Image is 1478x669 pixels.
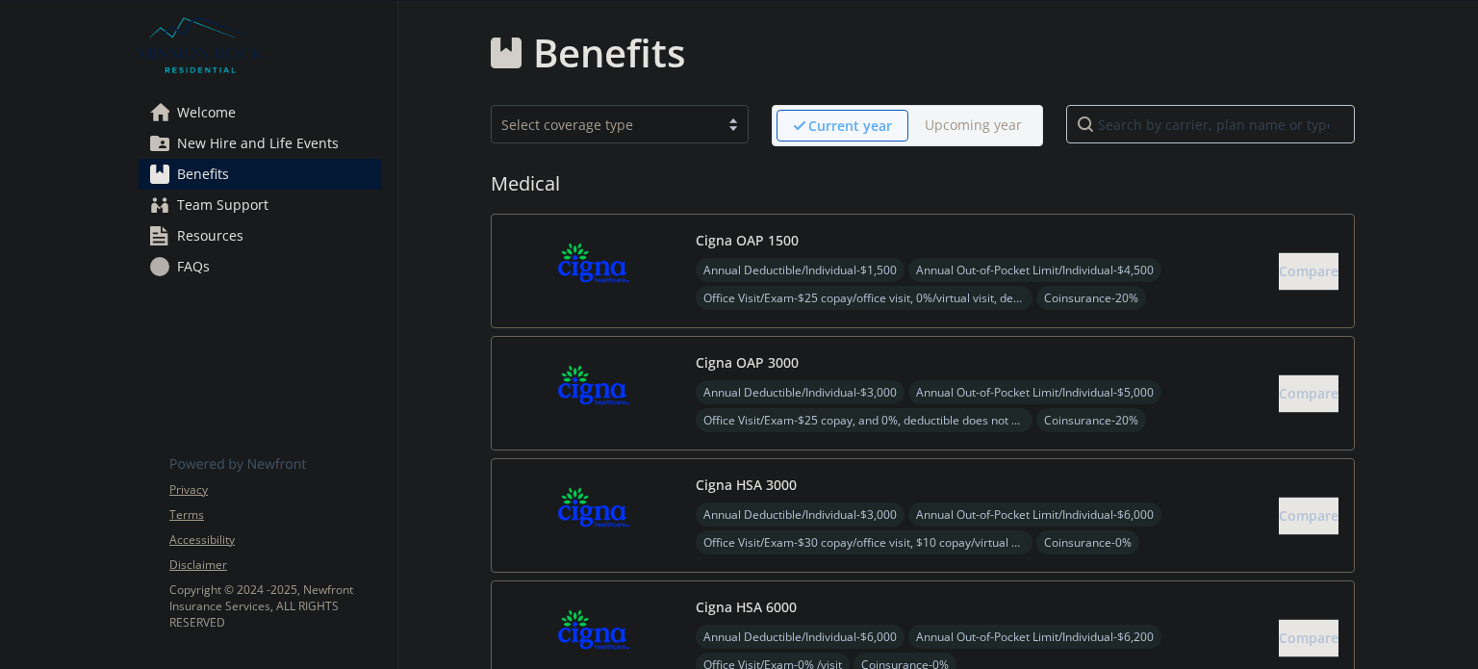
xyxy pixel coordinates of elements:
[808,116,892,136] p: Current year
[908,502,1161,527] span: Annual Out-of-Pocket Limit/Individual - $6,000
[908,380,1161,404] span: Annual Out-of-Pocket Limit/Individual - $5,000
[139,220,382,251] a: Resources
[1036,530,1139,554] span: Coinsurance - 0%
[925,115,1022,135] p: Upcoming year
[177,159,229,190] span: Benefits
[139,159,382,190] a: Benefits
[696,230,799,250] button: Cigna OAP 1500
[139,190,382,220] a: Team Support
[696,352,799,373] button: Cigna OAP 3000
[507,352,680,434] img: CIGNA carrier logo
[169,481,381,499] a: Privacy
[696,380,905,404] span: Annual Deductible/Individual - $3,000
[169,506,381,524] a: Terms
[1279,262,1338,280] span: Compare
[139,97,382,128] a: Welcome
[1279,629,1338,647] span: Compare
[507,230,680,312] img: CIGNA carrier logo
[696,286,1032,310] span: Office Visit/Exam - $25 copay/office visit, 0%/virtual visit, deductible does not apply
[1279,252,1338,291] button: Compare
[177,128,339,159] span: New Hire and Life Events
[1036,408,1146,432] span: Coinsurance - 20%
[177,97,236,128] span: Welcome
[169,556,381,574] a: Disclaimer
[696,258,905,282] span: Annual Deductible/Individual - $1,500
[696,597,797,617] button: Cigna HSA 6000
[169,531,381,549] a: Accessibility
[177,190,268,220] span: Team Support
[696,530,1032,554] span: Office Visit/Exam - $30 copay/office visit, $10 copay/virtual visit
[139,251,382,282] a: FAQs
[533,24,685,82] h1: Benefits
[1036,286,1146,310] span: Coinsurance - 20%
[491,169,1355,198] h2: Medical
[177,220,243,251] span: Resources
[1066,105,1355,143] input: search by carrier, plan name or type
[1279,384,1338,402] span: Compare
[507,475,680,556] img: CIGNA carrier logo
[1279,506,1338,525] span: Compare
[139,128,382,159] a: New Hire and Life Events
[1279,497,1338,535] button: Compare
[696,502,905,527] span: Annual Deductible/Individual - $3,000
[908,258,1161,282] span: Annual Out-of-Pocket Limit/Individual - $4,500
[696,625,905,649] span: Annual Deductible/Individual - $6,000
[177,251,210,282] span: FAQs
[908,625,1161,649] span: Annual Out-of-Pocket Limit/Individual - $6,200
[169,581,381,630] p: Copyright © 2024 - 2025 , Newfront Insurance Services, ALL RIGHTS RESERVED
[696,475,797,495] button: Cigna HSA 3000
[1279,374,1338,413] button: Compare
[1279,619,1338,657] button: Compare
[501,115,709,135] div: Select coverage type
[696,408,1032,432] span: Office Visit/Exam - $25 copay, and 0%, deductible does not apply
[908,110,1038,142] span: Upcoming year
